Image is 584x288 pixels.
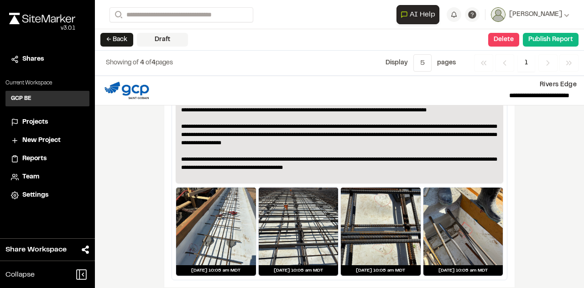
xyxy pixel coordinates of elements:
nav: Navigation [474,54,579,72]
a: [DATE] 10:05 am MDT [258,187,339,276]
span: 4 [140,60,144,66]
p: Current Workspace [5,79,89,87]
img: User [491,7,506,22]
div: [DATE] 10:05 am MDT [341,265,421,276]
span: AI Help [410,9,435,20]
span: Team [22,172,39,182]
img: rebrand.png [9,13,75,24]
p: page s [437,58,456,68]
a: Team [11,172,84,182]
span: Reports [22,154,47,164]
button: ← Back [100,33,133,47]
span: Collapse [5,269,35,280]
span: Showing of [106,60,140,66]
div: [DATE] 10:05 am MDT [423,265,503,276]
p: Rivers Edge [158,80,577,90]
div: [DATE] 10:05 am MDT [259,265,339,276]
a: Projects [11,117,84,127]
a: [DATE] 10:05 am MDT [423,187,504,276]
div: Open AI Assistant [396,5,443,24]
a: Shares [11,54,84,64]
button: 5 [413,54,432,72]
button: Publish Report [523,33,579,47]
span: Projects [22,117,48,127]
span: Share Workspace [5,244,67,255]
div: [DATE] 10:05 am MDT [176,265,256,276]
button: Delete [488,33,519,47]
button: [PERSON_NAME] [491,7,569,22]
h3: GCP BE [11,94,31,103]
a: [DATE] 10:05 am MDT [176,187,256,276]
span: 4 [151,60,156,66]
button: Search [109,7,126,22]
div: Oh geez...please don't... [9,24,75,32]
a: New Project [11,136,84,146]
span: Settings [22,190,48,200]
img: file [102,79,151,101]
p: of pages [106,58,173,68]
div: Draft [137,33,188,47]
button: Open AI Assistant [396,5,439,24]
span: New Project [22,136,61,146]
a: [DATE] 10:05 am MDT [340,187,421,276]
span: 1 [518,54,535,72]
a: Reports [11,154,84,164]
span: [PERSON_NAME] [509,10,562,20]
p: Display [386,58,408,68]
span: Shares [22,54,44,64]
a: Settings [11,190,84,200]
